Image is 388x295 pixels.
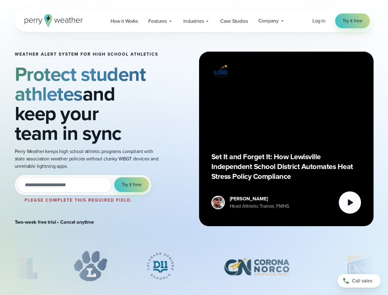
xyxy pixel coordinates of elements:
div: 4 of 12 [213,251,300,281]
span: Industries [183,18,204,25]
span: Log in [312,17,325,24]
span: Company [258,17,279,25]
a: How it Works [105,15,143,27]
label: Please complete this required field. [25,197,132,203]
span: Try it free [122,181,141,188]
div: slideshow [15,251,374,285]
img: cody-henschke-headshot [212,197,224,208]
div: [PERSON_NAME] [230,195,289,203]
p: Perry Weather keeps high school athletic programs compliant with state association weather polici... [15,148,159,170]
a: Call sales [338,274,381,288]
span: Features [148,18,167,25]
a: Try it free [335,14,370,28]
span: Try it free [343,17,362,25]
span: Case Studies [220,18,248,25]
div: Head Athletic Trainer, FMHS [230,203,289,210]
span: How it Works [111,18,138,25]
div: 3 of 12 [137,251,183,281]
h2: and keep your team in sync [15,64,159,143]
img: Corona-Norco-Unified-School-District.svg [213,251,300,281]
strong: Protect student athletes [15,60,146,108]
a: Log in [312,17,325,25]
a: Case Studies [215,15,253,27]
strong: Two-week free trial • Cancel anytime [15,218,94,226]
span: Call sales [352,277,372,285]
img: Lewisville ISD logo [211,64,230,78]
div: 2 of 12 [73,251,108,281]
p: Set It and Forget It: How Lewisville Independent School District Automates Heat Stress Policy Com... [211,152,361,181]
h1: Weather Alert System for High School Athletics [15,52,159,57]
button: Try it free [114,177,149,192]
img: Colorado-Springs-School-District.svg [137,251,183,281]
